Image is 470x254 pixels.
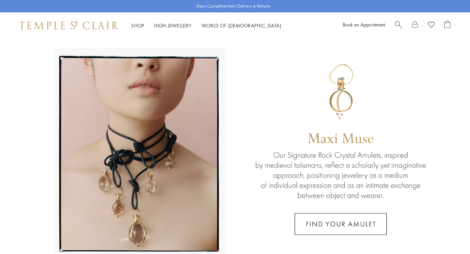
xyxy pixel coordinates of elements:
a: Search [395,21,402,30]
a: World of [DEMOGRAPHIC_DATA]World of [DEMOGRAPHIC_DATA] [201,22,281,29]
iframe: Gorgias live chat messenger [437,223,463,247]
a: View Wishlist [428,21,434,30]
a: ShopShop [131,22,144,29]
a: Book an Appointment [343,21,385,28]
a: Open Shopping Bag [444,21,450,30]
nav: Main navigation [131,22,281,30]
p: Enjoy Complimentary Delivery & Returns [196,3,271,9]
a: High JewelleryHigh Jewellery [154,22,192,29]
img: Temple St. Clair [20,22,118,29]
